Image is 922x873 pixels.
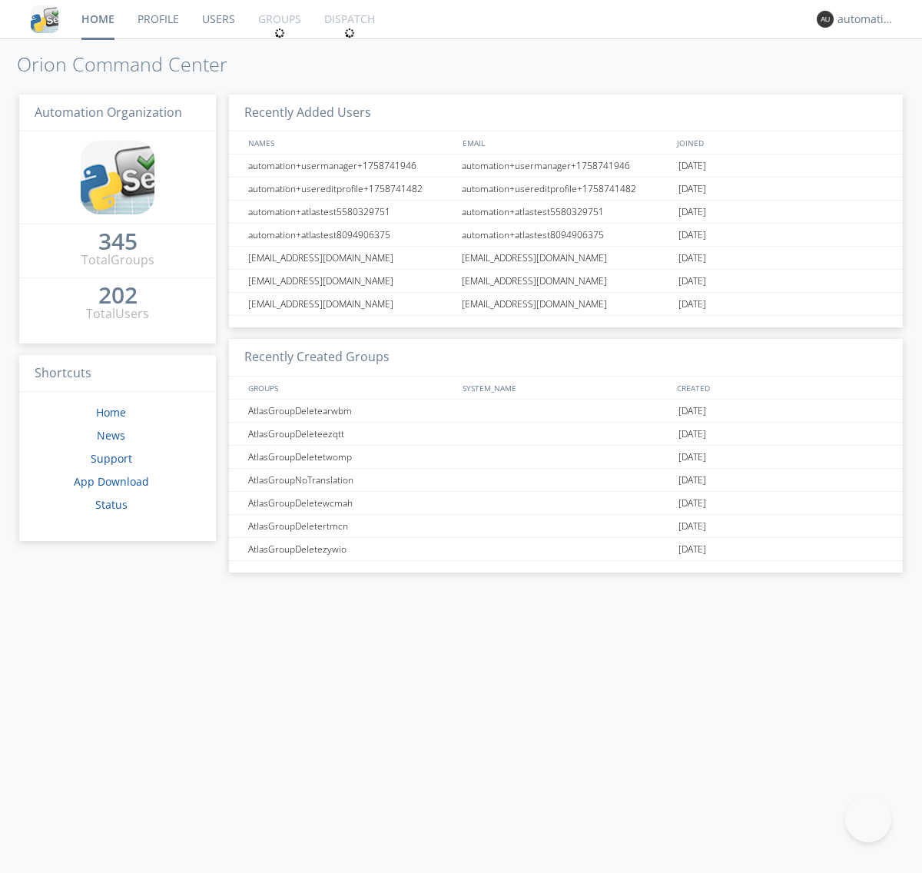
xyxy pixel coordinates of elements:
div: [EMAIL_ADDRESS][DOMAIN_NAME] [458,247,675,269]
div: [EMAIL_ADDRESS][DOMAIN_NAME] [244,293,457,315]
span: [DATE] [678,538,706,561]
div: [EMAIL_ADDRESS][DOMAIN_NAME] [458,293,675,315]
a: AtlasGroupDeletetwomp[DATE] [229,446,903,469]
div: GROUPS [244,377,455,399]
a: AtlasGroupDeletearwbm[DATE] [229,400,903,423]
div: automation+atlastest8094906375 [244,224,457,246]
a: AtlasGroupNoTranslation[DATE] [229,469,903,492]
a: 345 [98,234,138,251]
span: [DATE] [678,178,706,201]
div: Total Users [86,305,149,323]
a: App Download [74,474,149,489]
span: [DATE] [678,515,706,538]
a: AtlasGroupDeletewcmah[DATE] [229,492,903,515]
a: automation+atlastest5580329751automation+atlastest5580329751[DATE] [229,201,903,224]
span: [DATE] [678,247,706,270]
a: [EMAIL_ADDRESS][DOMAIN_NAME][EMAIL_ADDRESS][DOMAIN_NAME][DATE] [229,270,903,293]
a: automation+usereditprofile+1758741482automation+usereditprofile+1758741482[DATE] [229,178,903,201]
div: AtlasGroupDeletewcmah [244,492,457,514]
h3: Recently Created Groups [229,339,903,377]
img: cddb5a64eb264b2086981ab96f4c1ba7 [31,5,58,33]
a: 202 [98,287,138,305]
a: [EMAIL_ADDRESS][DOMAIN_NAME][EMAIL_ADDRESS][DOMAIN_NAME][DATE] [229,247,903,270]
div: automation+usereditprofile+1758741482 [458,178,675,200]
div: [EMAIL_ADDRESS][DOMAIN_NAME] [244,270,457,292]
div: CREATED [673,377,888,399]
img: spin.svg [274,28,285,38]
div: AtlasGroupNoTranslation [244,469,457,491]
h3: Recently Added Users [229,95,903,132]
div: automation+atlastest5580329751 [244,201,457,223]
div: automation+atlastest5580329751 [458,201,675,223]
h3: Shortcuts [19,355,216,393]
div: SYSTEM_NAME [459,377,673,399]
div: 345 [98,234,138,249]
div: [EMAIL_ADDRESS][DOMAIN_NAME] [244,247,457,269]
div: EMAIL [459,131,673,154]
div: automation+usermanager+1758741946 [458,154,675,177]
span: [DATE] [678,400,706,423]
span: [DATE] [678,224,706,247]
span: [DATE] [678,201,706,224]
div: automation+atlastest8094906375 [458,224,675,246]
a: automation+usermanager+1758741946automation+usermanager+1758741946[DATE] [229,154,903,178]
a: Home [96,405,126,420]
span: [DATE] [678,154,706,178]
div: NAMES [244,131,455,154]
div: AtlasGroupDeletetwomp [244,446,457,468]
div: AtlasGroupDeletertmcn [244,515,457,537]
span: [DATE] [678,492,706,515]
span: Automation Organization [35,104,182,121]
div: Total Groups [81,251,154,269]
div: [EMAIL_ADDRESS][DOMAIN_NAME] [458,270,675,292]
span: [DATE] [678,270,706,293]
img: spin.svg [344,28,355,38]
iframe: Toggle Customer Support [845,796,891,842]
div: automation+atlas0032 [837,12,895,27]
img: 373638.png [817,11,834,28]
a: AtlasGroupDeleteezqtt[DATE] [229,423,903,446]
div: 202 [98,287,138,303]
a: [EMAIL_ADDRESS][DOMAIN_NAME][EMAIL_ADDRESS][DOMAIN_NAME][DATE] [229,293,903,316]
a: AtlasGroupDeletertmcn[DATE] [229,515,903,538]
span: [DATE] [678,469,706,492]
div: AtlasGroupDeletezywio [244,538,457,560]
a: Support [91,451,132,466]
a: Status [95,497,128,512]
span: [DATE] [678,446,706,469]
a: News [97,428,125,443]
a: automation+atlastest8094906375automation+atlastest8094906375[DATE] [229,224,903,247]
img: cddb5a64eb264b2086981ab96f4c1ba7 [81,141,154,214]
div: automation+usereditprofile+1758741482 [244,178,457,200]
div: JOINED [673,131,888,154]
div: AtlasGroupDeletearwbm [244,400,457,422]
div: AtlasGroupDeleteezqtt [244,423,457,445]
span: [DATE] [678,423,706,446]
div: automation+usermanager+1758741946 [244,154,457,177]
span: [DATE] [678,293,706,316]
a: AtlasGroupDeletezywio[DATE] [229,538,903,561]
